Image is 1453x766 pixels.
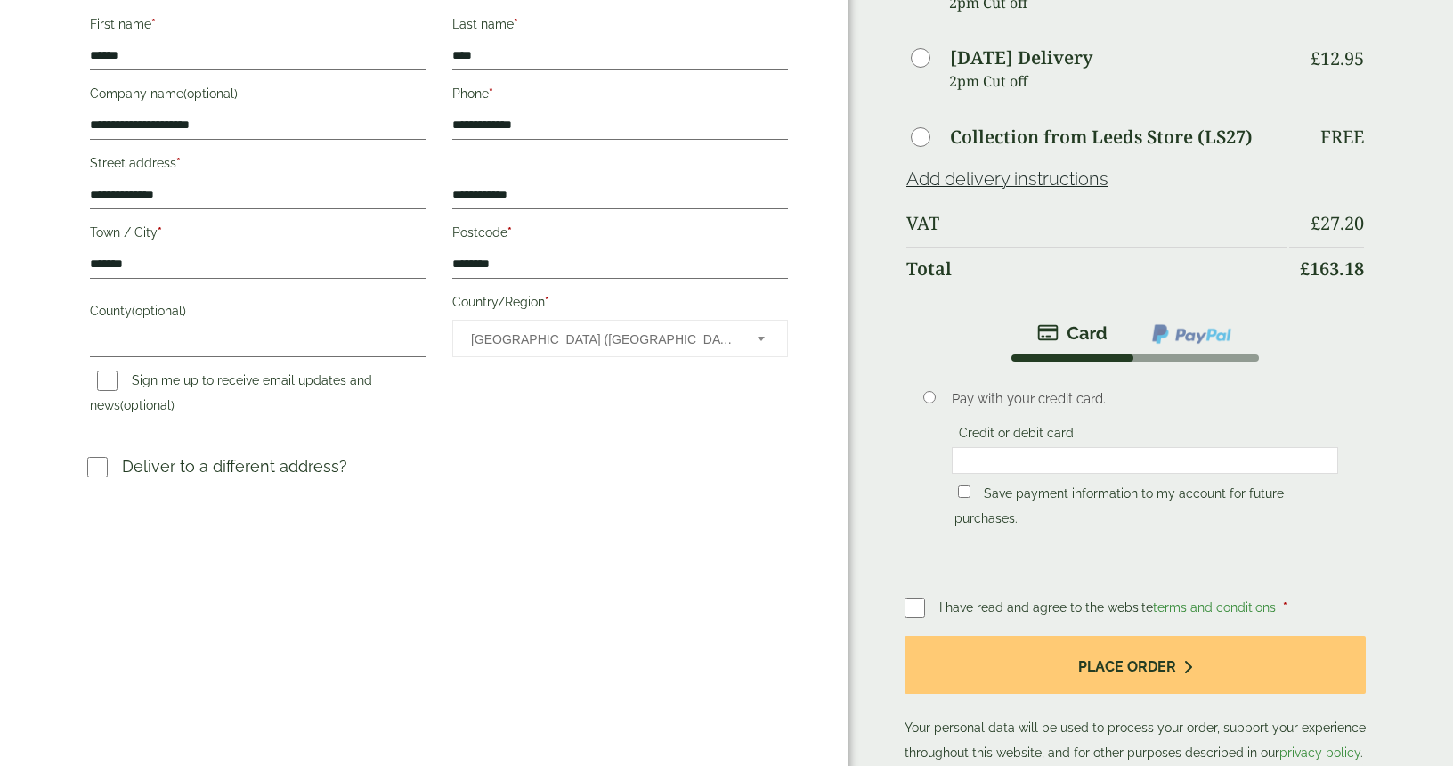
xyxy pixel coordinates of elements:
[545,295,549,309] abbr: required
[122,454,347,478] p: Deliver to a different address?
[151,17,156,31] abbr: required
[1311,46,1364,70] bdi: 12.95
[1300,257,1364,281] bdi: 163.18
[1311,46,1320,70] span: £
[452,320,788,357] span: Country/Region
[90,12,426,42] label: First name
[939,600,1279,615] span: I have read and agree to the website
[957,452,1334,469] iframe: Secure card payment input frame
[906,247,1287,290] th: Total
[90,298,426,329] label: County
[90,220,426,250] label: Town / City
[183,86,238,101] span: (optional)
[452,12,788,42] label: Last name
[905,636,1366,694] button: Place order
[489,86,493,101] abbr: required
[954,486,1284,531] label: Save payment information to my account for future purchases.
[1037,322,1108,344] img: stripe.png
[176,156,181,170] abbr: required
[952,426,1081,445] label: Credit or debit card
[471,321,734,358] span: United Kingdom (UK)
[906,202,1287,245] th: VAT
[97,371,118,391] input: Sign me up to receive email updates and news(optional)
[1283,600,1287,615] abbr: required
[950,128,1253,146] label: Collection from Leeds Store (LS27)
[949,68,1287,94] p: 2pm Cut off
[1300,257,1310,281] span: £
[90,81,426,111] label: Company name
[950,49,1092,67] label: [DATE] Delivery
[507,225,512,240] abbr: required
[120,398,175,412] span: (optional)
[452,81,788,111] label: Phone
[1320,126,1364,148] p: Free
[905,636,1366,765] p: Your personal data will be used to process your order, support your experience throughout this we...
[1311,211,1364,235] bdi: 27.20
[1153,600,1276,615] a: terms and conditions
[452,220,788,250] label: Postcode
[452,289,788,320] label: Country/Region
[132,304,186,318] span: (optional)
[514,17,518,31] abbr: required
[1311,211,1320,235] span: £
[952,389,1339,409] p: Pay with your credit card.
[1150,322,1233,346] img: ppcp-gateway.png
[158,225,162,240] abbr: required
[906,168,1108,190] a: Add delivery instructions
[1279,746,1360,760] a: privacy policy
[90,373,372,418] label: Sign me up to receive email updates and news
[90,151,426,181] label: Street address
